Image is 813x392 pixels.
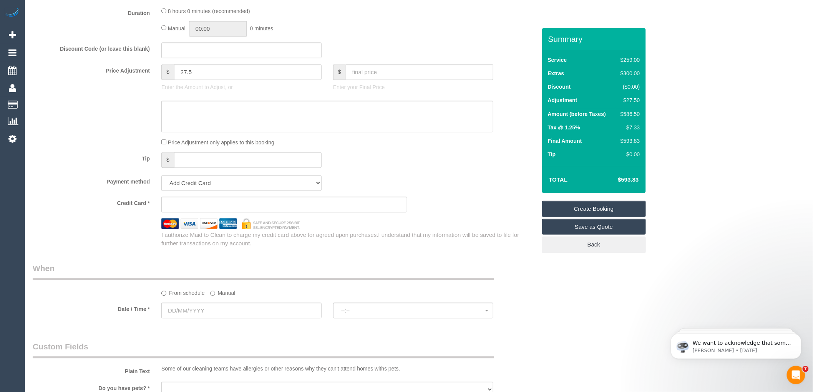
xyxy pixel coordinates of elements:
label: Price Adjustment [27,64,156,74]
label: Final Amount [548,137,582,145]
div: $7.33 [617,124,640,131]
legend: When [33,263,494,280]
span: $ [333,64,346,80]
label: Tip [548,151,556,158]
div: I authorize Maid to Clean to charge my credit card above for agreed upon purchases. [156,231,542,247]
a: Create Booking [542,201,646,217]
h4: $593.83 [595,177,639,183]
label: From schedule [161,286,205,297]
legend: Custom Fields [33,341,494,358]
div: $593.83 [617,137,640,145]
input: From schedule [161,291,166,296]
iframe: Intercom notifications message [659,318,813,371]
label: Manual [210,286,236,297]
div: ($0.00) [617,83,640,91]
input: Manual [210,291,215,296]
div: $27.50 [617,96,640,104]
span: $ [161,64,174,80]
input: final price [346,64,493,80]
span: We want to acknowledge that some users may be experiencing lag or slower performance in our softw... [33,22,132,127]
label: Amount (before Taxes) [548,110,606,118]
span: 0 minutes [250,25,274,31]
label: Extras [548,69,564,77]
div: $300.00 [617,69,640,77]
label: Tax @ 1.25% [548,124,580,131]
p: Message from Ellie, sent 2w ago [33,30,133,36]
a: Save as Quote [542,219,646,235]
strong: Total [549,176,568,183]
label: Discount Code (or leave this blank) [27,42,156,53]
label: Duration [27,7,156,17]
label: Plain Text [27,365,156,375]
label: Service [548,56,567,64]
label: Date / Time * [27,303,156,313]
h3: Summary [548,35,642,43]
div: $586.50 [617,110,640,118]
span: Price Adjustment only applies to this booking [168,139,274,146]
iframe: Secure card payment input frame [168,201,401,208]
iframe: Intercom live chat [787,366,805,384]
input: DD/MM/YYYY [161,303,322,318]
label: Discount [548,83,571,91]
label: Do you have pets? * [27,382,156,392]
span: Manual [168,25,186,31]
button: --:-- [333,303,493,318]
div: $0.00 [617,151,640,158]
span: $ [161,152,174,168]
label: Credit Card * [27,197,156,207]
a: Back [542,237,646,253]
label: Payment method [27,175,156,185]
p: Some of our cleaning teams have allergies or other reasons why they can't attend homes withs pets. [161,365,493,372]
img: credit cards [156,218,306,229]
span: 8 hours 0 minutes (recommended) [168,8,250,14]
label: Adjustment [548,96,577,104]
p: Enter the Amount to Adjust, or [161,83,322,91]
span: I understand that my information will be saved to file for further transactions on my account. [161,232,519,246]
span: 7 [803,366,809,372]
span: --:-- [341,308,485,314]
p: Enter your Final Price [333,83,493,91]
div: $259.00 [617,56,640,64]
label: Tip [27,152,156,162]
img: Automaid Logo [5,8,20,18]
